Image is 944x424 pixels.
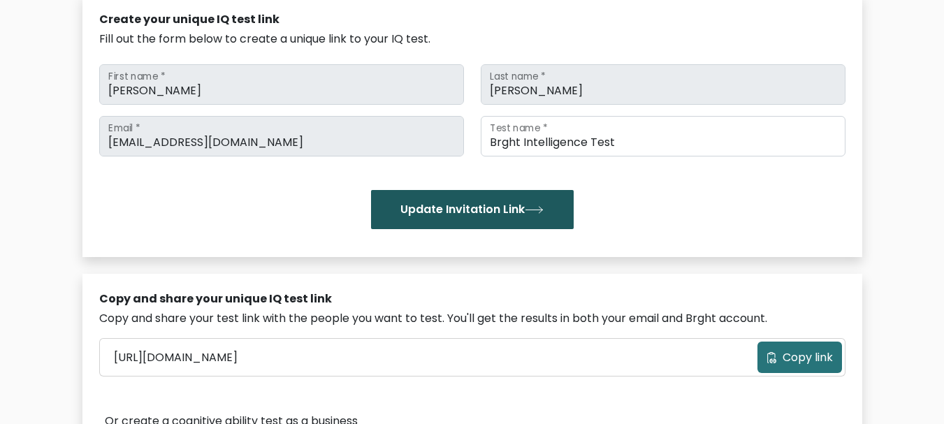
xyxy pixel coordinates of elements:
[783,349,833,366] span: Copy link
[371,190,574,229] button: Update Invitation Link
[99,64,464,105] input: First name
[99,291,845,307] div: Copy and share your unique IQ test link
[99,116,464,156] input: Email
[481,64,845,105] input: Last name
[481,116,845,156] input: Test name
[99,31,845,47] div: Fill out the form below to create a unique link to your IQ test.
[99,310,845,327] div: Copy and share your test link with the people you want to test. You'll get the results in both yo...
[99,11,845,28] div: Create your unique IQ test link
[757,342,842,373] button: Copy link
